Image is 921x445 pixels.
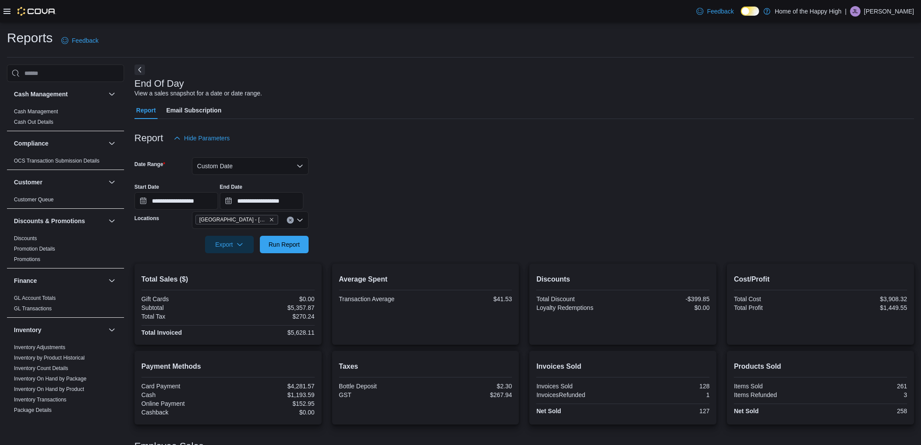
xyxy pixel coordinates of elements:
div: Loyalty Redemptions [536,304,621,311]
button: Next [134,65,145,75]
div: Items Refunded [734,391,819,398]
label: Date Range [134,161,165,168]
h3: Finance [14,276,37,285]
strong: Total Invoiced [141,329,182,336]
div: $4,281.57 [230,383,315,390]
a: Customer Queue [14,197,54,203]
input: Dark Mode [741,7,759,16]
div: View a sales snapshot for a date or date range. [134,89,262,98]
a: Inventory Transactions [14,397,67,403]
span: GL Transactions [14,305,52,312]
a: Inventory by Product Historical [14,355,85,361]
button: Discounts & Promotions [107,216,117,226]
p: | [845,6,847,17]
span: Inventory Count Details [14,365,68,372]
a: GL Transactions [14,306,52,312]
div: $0.00 [625,304,709,311]
div: $5,357.87 [230,304,315,311]
h3: Report [134,133,163,143]
span: Inventory by Product Historical [14,354,85,361]
div: Cash [141,391,226,398]
a: GL Account Totals [14,295,56,301]
div: $41.53 [427,296,512,302]
img: Cova [17,7,56,16]
h3: Customer [14,178,42,187]
button: Custom Date [192,157,309,175]
div: Total Cost [734,296,819,302]
button: Cash Management [107,89,117,99]
div: $0.00 [230,409,315,416]
div: Customer [7,194,124,208]
button: Clear input [287,217,294,224]
p: Home of the Happy High [775,6,841,17]
h2: Discounts [536,274,709,285]
a: Promotions [14,256,40,262]
button: Customer [107,177,117,187]
a: Feedback [693,3,737,20]
div: $270.24 [230,313,315,320]
button: Finance [14,276,105,285]
button: Export [205,236,254,253]
a: Cash Out Details [14,119,54,125]
span: JL [853,6,858,17]
div: $2.30 [427,383,512,390]
button: Customer [14,178,105,187]
a: Cash Management [14,109,58,115]
div: 258 [822,408,907,414]
p: [PERSON_NAME] [864,6,914,17]
div: $3,908.32 [822,296,907,302]
h3: End Of Day [134,78,184,89]
span: Run Report [269,240,300,249]
div: Cashback [141,409,226,416]
h2: Taxes [339,361,512,372]
button: Inventory [14,326,105,334]
span: Feedback [707,7,733,16]
label: Locations [134,215,159,222]
h2: Invoices Sold [536,361,709,372]
h1: Reports [7,29,53,47]
span: Export [210,236,249,253]
a: Package Details [14,407,52,413]
div: Total Tax [141,313,226,320]
div: Total Profit [734,304,819,311]
button: Hide Parameters [170,129,233,147]
div: Items Sold [734,383,819,390]
span: [GEOGRAPHIC_DATA] - [GEOGRAPHIC_DATA] - Fire & Flower [199,215,267,224]
span: OCS Transaction Submission Details [14,157,100,164]
h2: Total Sales ($) [141,274,315,285]
h3: Inventory [14,326,41,334]
button: Finance [107,275,117,286]
span: Discounts [14,235,37,242]
a: Inventory Count Details [14,365,68,371]
div: Invoices Sold [536,383,621,390]
div: $1,193.59 [230,391,315,398]
div: Jarod Lalonde [850,6,860,17]
div: $1,449.55 [822,304,907,311]
span: Promotion Details [14,245,55,252]
a: Inventory On Hand by Product [14,386,84,392]
div: Cash Management [7,106,124,131]
span: Report [136,102,156,119]
a: Inventory On Hand by Package [14,376,87,382]
label: Start Date [134,183,159,190]
button: Cash Management [14,90,105,99]
a: Inventory Adjustments [14,344,65,350]
h3: Compliance [14,139,48,148]
span: Hide Parameters [184,134,230,143]
div: 128 [625,383,709,390]
div: Finance [7,293,124,317]
h3: Cash Management [14,90,68,99]
button: Compliance [14,139,105,148]
input: Press the down key to open a popover containing a calendar. [134,192,218,210]
div: $5,628.11 [230,329,315,336]
strong: Net Sold [734,408,759,414]
span: Inventory Transactions [14,396,67,403]
div: 1 [625,391,709,398]
span: Inventory On Hand by Package [14,375,87,382]
span: Inventory On Hand by Product [14,386,84,393]
div: 127 [625,408,709,414]
div: Discounts & Promotions [7,233,124,268]
span: Customer Queue [14,196,54,203]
